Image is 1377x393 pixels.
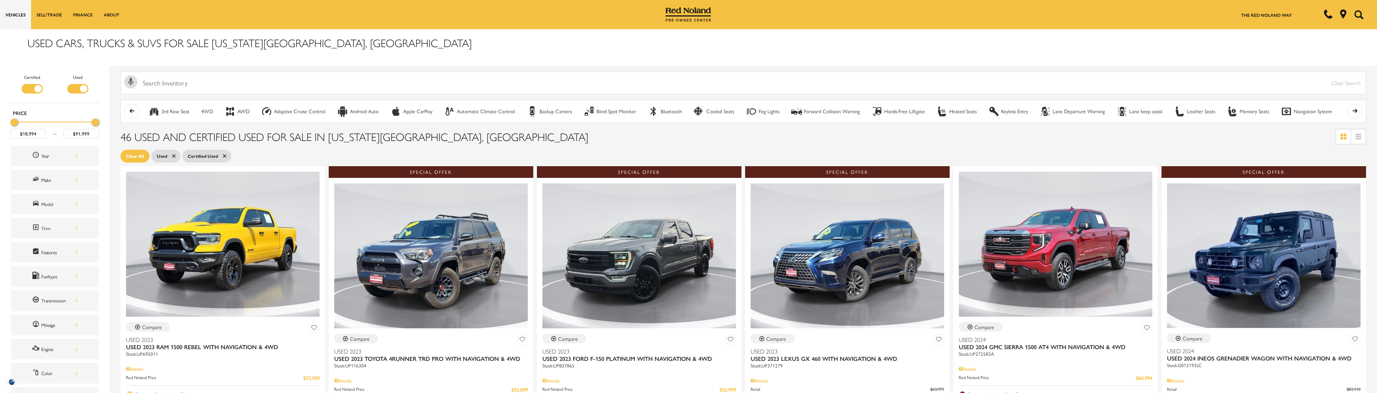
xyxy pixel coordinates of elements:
[1183,335,1202,342] div: Compare
[751,348,944,362] a: Used 2023Used 2023 Lexus GX 460 With Navigation & 4WD
[974,324,994,330] div: Compare
[274,108,325,115] div: Adaptive Cruise Control
[4,378,20,386] img: Opt-Out Icon
[1241,12,1292,18] a: The Red Noland Way
[1240,108,1269,115] div: Memory Seats
[751,348,939,355] span: Used 2023
[261,106,272,117] div: Adaptive Cruise Control
[1350,333,1361,347] button: Save Vehicle
[41,369,78,377] div: Color
[188,152,218,161] span: Certified Used
[959,374,1136,382] span: Red Noland Price
[1294,108,1332,115] div: Navigation System
[751,183,944,328] img: 2023 Lexus GX 460
[11,242,99,263] div: FeaturesFeatures
[751,386,930,392] span: Retail
[11,129,46,138] input: Minimum
[11,119,18,126] div: Minimum Price
[1167,347,1361,362] a: Used 2024Used 2024 INEOS Grenadier Wagon With Navigation & 4WD
[157,152,167,161] span: Used
[32,199,41,209] span: Model
[126,374,303,382] span: Red Noland Price
[751,362,944,369] div: Stock : UP371279
[334,348,522,355] span: Used 2023
[937,106,947,117] div: Heated Seats
[126,351,320,357] div: Stock : UP695011
[403,108,432,115] div: Apple CarPlay
[32,369,41,378] span: Color
[225,106,236,117] div: AWD
[11,194,99,214] div: ModelModel
[32,344,41,354] span: Engine
[11,146,99,166] div: YearYear
[959,351,1152,357] div: Stock : UP272583A
[746,106,757,117] div: Fog Lights
[1036,104,1109,119] button: Lane Departure WarningLane Departure Warning
[751,377,944,384] div: Pricing Details - Used 2023 Lexus GX 460 With Navigation & 4WD
[41,297,78,305] div: Transmission
[303,374,320,382] span: $52,000
[32,320,41,330] span: Mileage
[1167,377,1361,384] div: Pricing Details - Used 2024 INEOS Grenadier Wagon With Navigation & 4WD
[1113,104,1167,119] button: Lane keep assistLane keep assist
[334,355,522,362] span: Used 2023 Toyota 4Runner TRD Pro With Navigation & 4WD
[237,108,249,115] div: AWD
[690,104,738,119] button: Cooled SeatsCooled Seats
[1167,386,1361,392] a: Retail $82,110
[11,266,99,287] div: FueltypeFueltype
[32,224,41,233] span: Trim
[126,152,144,161] span: Clear All
[665,10,712,17] a: Red Noland Pre-Owned
[542,183,736,328] img: 2023 Ford F-150 Platinum
[1167,386,1347,392] span: Retail
[766,335,786,342] div: Compare
[988,106,999,117] div: Keyless Entry
[959,336,1147,343] span: Used 2024
[1277,104,1336,119] button: Navigation SystemNavigation System
[1187,108,1215,115] div: Leather Seats
[745,166,950,178] div: Special Offer
[933,334,944,347] button: Save Vehicle
[791,106,802,117] div: Forward Collision Warning
[959,366,1152,372] div: Pricing Details - Used 2024 GMC Sierra 1500 AT4 With Navigation & 4WD
[41,200,78,208] div: Model
[1167,333,1211,343] button: Compare Vehicle
[1117,106,1128,117] div: Lane keep assist
[142,324,162,330] div: Compare
[959,374,1152,382] a: Red Noland Price $60,994
[1053,108,1105,115] div: Lane Departure Warning
[1167,183,1361,328] img: 2024 INEOS Grenadier Wagon
[121,72,1366,94] input: Search Inventory
[457,108,515,115] div: Automatic Climate Control
[542,334,586,343] button: Compare Vehicle
[221,104,253,119] button: AWDAWD
[201,108,213,115] div: 4WD
[517,334,528,347] button: Save Vehicle
[1167,355,1355,362] span: Used 2024 INEOS Grenadier Wagon With Navigation & 4WD
[787,104,864,119] button: Forward Collision WarningForward Collision Warning
[11,315,99,335] div: MileageMileage
[121,129,588,144] span: 46 Used and Certified Used for Sale in [US_STATE][GEOGRAPHIC_DATA], [GEOGRAPHIC_DATA]
[580,104,640,119] button: Blind Spot MonitorBlind Spot Monitor
[390,106,401,117] div: Apple CarPlay
[1227,106,1238,117] div: Memory Seats
[984,104,1032,119] button: Keyless EntryKeyless Entry
[759,108,779,115] div: Fog Lights
[41,248,78,256] div: Features
[257,104,329,119] button: Adaptive Cruise ControlAdaptive Cruise Control
[644,104,686,119] button: BluetoothBluetooth
[11,116,99,138] div: Price
[542,355,731,362] span: Used 2023 Ford F-150 Platinum With Navigation & 4WD
[11,218,99,239] div: TrimTrim
[542,377,736,384] div: Pricing Details - Used 2023 Ford F-150 Platinum With Navigation & 4WD
[124,75,137,88] svg: Click to toggle on voice search
[542,362,736,369] div: Stock : UPB37865
[523,104,576,119] button: Backup CameraBackup Camera
[1141,322,1152,336] button: Save Vehicle
[1129,108,1163,115] div: Lane keep assist
[41,224,78,232] div: Trim
[1167,362,1361,369] div: Stock : G012193LC
[1347,104,1362,118] button: scroll right
[126,336,320,351] a: Used 2023Used 2023 Ram 1500 Rebel With Navigation & 4WD
[596,108,636,115] div: Blind Spot Monitor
